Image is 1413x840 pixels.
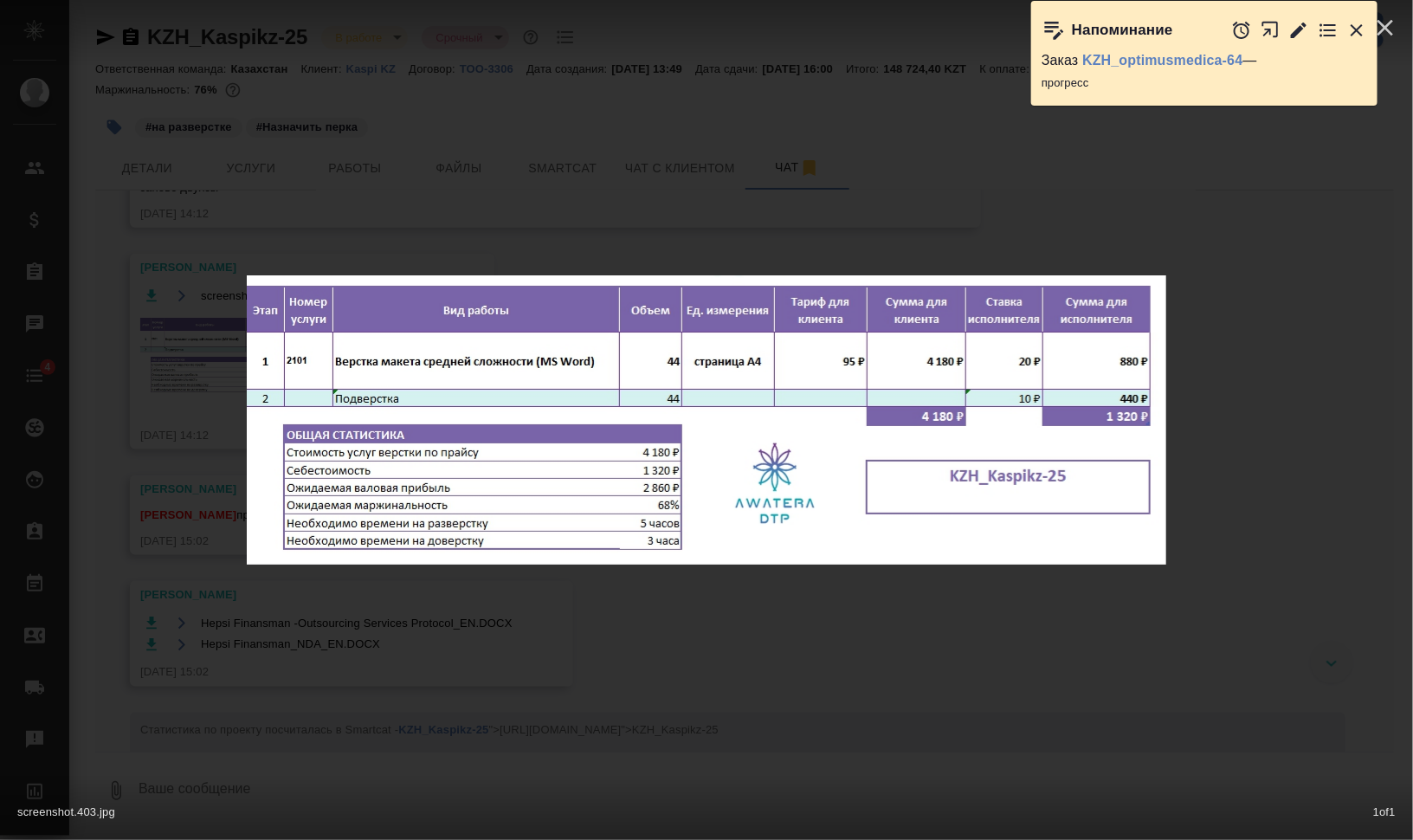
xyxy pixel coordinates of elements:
[1082,53,1242,68] a: KZH_optimusmedica-64
[1042,74,1367,92] p: прогресс
[1318,20,1339,41] button: Перейти в todo
[247,275,1166,565] img: screenshot.403.jpg
[1261,11,1281,48] button: Открыть в новой вкладке
[1072,22,1173,39] p: Напоминание
[1373,802,1396,823] span: 1 of 1
[1231,20,1252,41] button: Отложить
[1346,20,1367,41] button: Закрыть
[17,805,115,818] span: screenshot.403.jpg
[1042,52,1367,69] p: Заказ —
[1288,20,1309,41] button: Редактировать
